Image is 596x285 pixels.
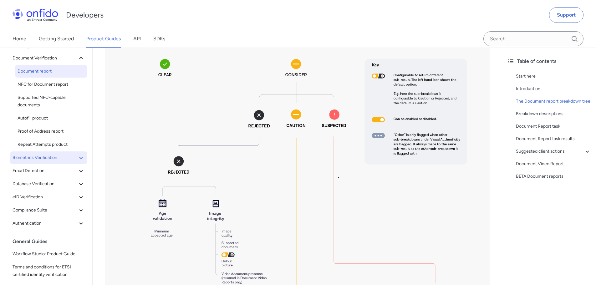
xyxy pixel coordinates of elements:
a: SDKs [153,30,165,48]
a: Document report [15,65,87,78]
a: Breakdown descriptions [516,110,591,118]
span: Authentication [13,220,77,227]
span: Terms and conditions for ETSI certified identity verification [13,263,85,278]
button: Biometrics Verification [10,151,87,164]
div: Table of contents [507,58,591,65]
span: Repeat Attempts product [18,141,85,148]
a: Autofill product [15,112,87,125]
a: Document Report task results [516,135,591,143]
a: Document Report task [516,123,591,130]
a: Start here [516,73,591,80]
a: The Document report breakdown tree [516,98,591,105]
span: Workflow Studio: Product Guide [13,250,85,258]
button: eID Verification [10,191,87,203]
span: Compliance Suite [13,206,77,214]
button: Authentication [10,217,87,230]
span: Database Verification [13,180,77,188]
a: Introduction [516,85,591,93]
a: Workflow Studio: Product Guide [10,248,87,260]
span: Autofill product [18,115,85,122]
span: Supported NFC-capable documents [18,94,85,109]
button: Database Verification [10,178,87,190]
span: Biometrics Verification [13,154,77,161]
a: Support [549,7,583,23]
span: Document Verification [13,54,77,62]
button: Compliance Suite [10,204,87,216]
input: Onfido search input field [483,31,583,46]
a: Getting Started [39,30,74,48]
button: Fraud Detection [10,165,87,177]
a: Product Guides [86,30,121,48]
span: Document report [18,68,85,75]
a: NFC for Document report [15,78,87,91]
span: NFC for Document report [18,81,85,88]
a: BETA Document reports [516,173,591,180]
span: Proof of Address report [18,128,85,135]
span: eID Verification [13,193,77,201]
a: Supported NFC-capable documents [15,91,87,111]
div: General Guides [13,235,90,248]
a: API [133,30,141,48]
img: Onfido Logo [13,9,58,21]
a: Suggested client actions [516,148,591,155]
a: Home [13,30,26,48]
a: Repeat Attempts product [15,138,87,151]
a: Proof of Address report [15,125,87,138]
button: Document Verification [10,52,87,64]
a: Document Video Report [516,160,591,168]
h1: Developers [66,10,104,20]
span: Fraud Detection [13,167,77,175]
a: Terms and conditions for ETSI certified identity verification [10,261,87,281]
